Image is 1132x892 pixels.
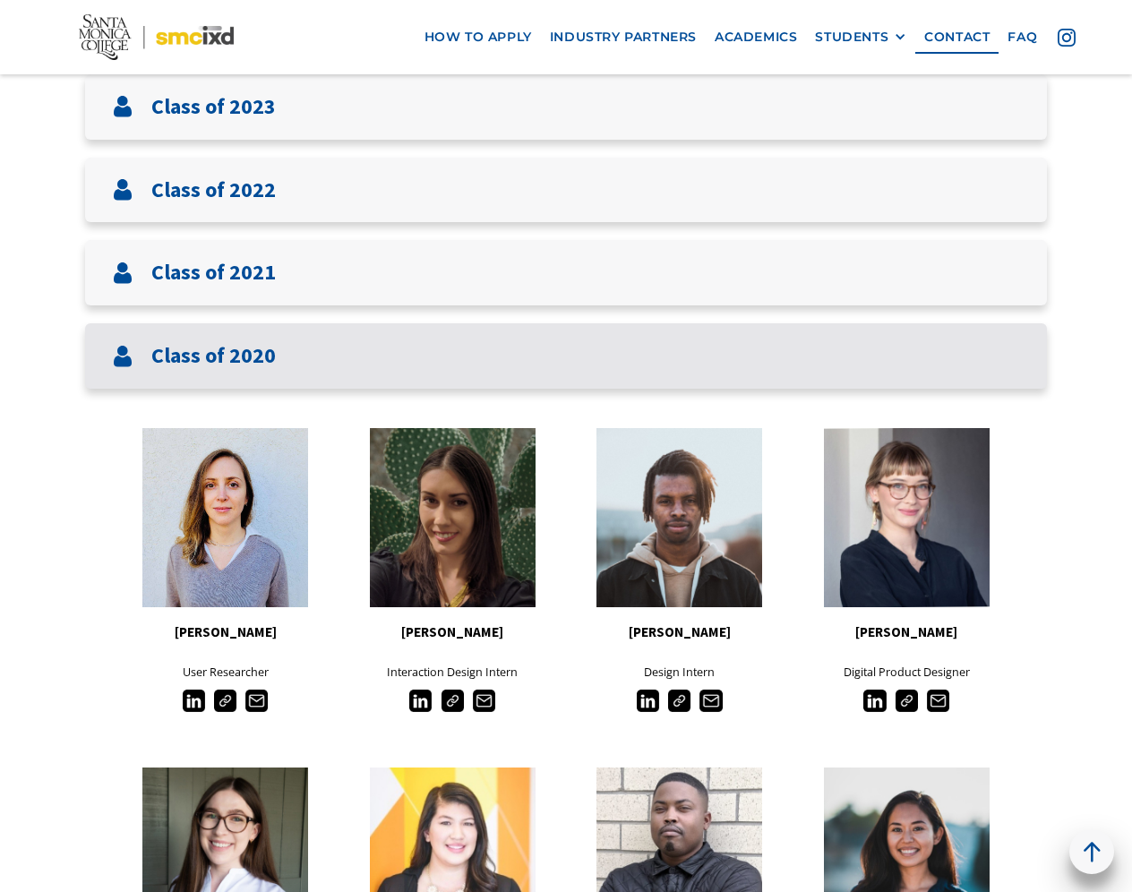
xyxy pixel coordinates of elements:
h3: Class of 2023 [151,94,276,120]
img: Link icon [668,690,690,712]
img: User icon [112,96,133,117]
img: LinkedIn icon [637,690,659,712]
a: contact [915,21,999,54]
img: Email icon [699,690,722,712]
h5: [PERSON_NAME] [566,621,793,644]
img: Link icon [896,690,918,712]
img: User icon [112,179,133,201]
a: how to apply [416,21,541,54]
a: faq [999,21,1046,54]
div: STUDENTS [815,30,906,45]
h3: Class of 2021 [151,260,276,286]
img: Email icon [473,690,495,712]
img: LinkedIn icon [863,690,886,712]
h3: Class of 2020 [151,343,276,369]
p: User Researcher [112,662,339,682]
a: industry partners [541,21,706,54]
p: Digital Product Designer [793,662,1021,682]
p: Interaction Design Intern [339,662,566,682]
img: Email icon [927,690,949,712]
img: Santa Monica College - SMC IxD logo [79,14,234,60]
img: User icon [112,262,133,284]
h5: [PERSON_NAME] [112,621,339,644]
div: STUDENTS [815,30,888,45]
img: LinkedIn icon [183,690,205,712]
h5: [PERSON_NAME] [793,621,1021,644]
img: Link icon [442,690,464,712]
a: back to top [1069,829,1114,874]
p: Design Intern [566,662,793,682]
h5: [PERSON_NAME] [339,621,566,644]
a: Academics [706,21,806,54]
img: LinkedIn icon [409,690,432,712]
img: icon - instagram [1058,29,1076,47]
h3: Class of 2022 [151,177,276,203]
img: Email icon [245,690,268,712]
img: User icon [112,346,133,367]
img: Link icon [214,690,236,712]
